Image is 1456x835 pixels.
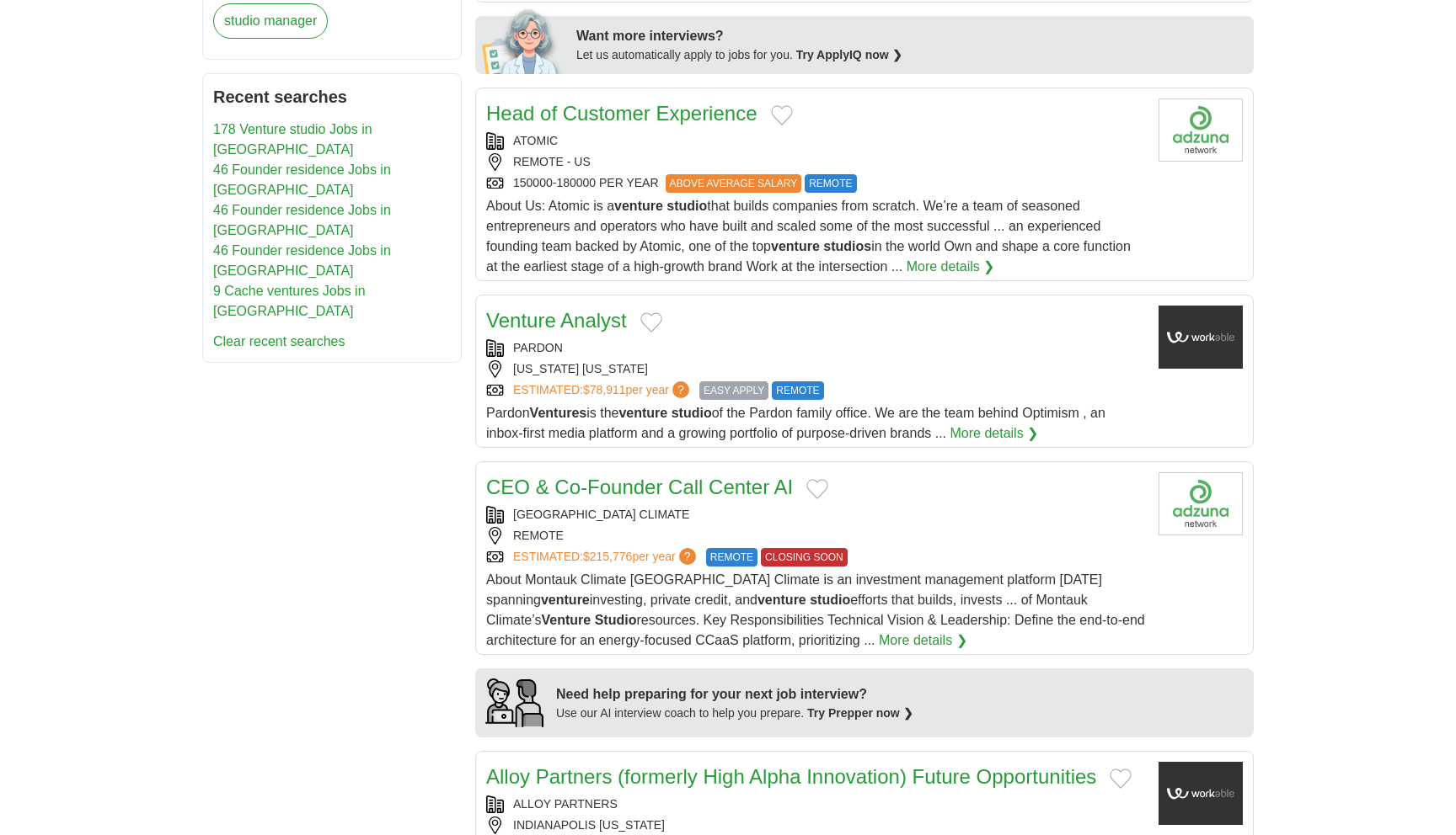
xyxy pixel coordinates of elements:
a: 178 Venture studio Jobs in [GEOGRAPHIC_DATA] [213,122,372,157]
img: Company logo [1159,762,1243,825]
div: [GEOGRAPHIC_DATA] CLIMATE [486,506,1145,524]
span: REMOTE [772,381,823,400]
a: 46 Founder residence Jobs in [GEOGRAPHIC_DATA] [213,162,391,197]
button: Add to favorite jobs [771,105,793,125]
strong: venture [771,239,820,253]
div: REMOTE [486,527,1145,545]
strong: Venture [542,613,591,627]
button: Add to favorite jobs [640,312,662,332]
div: Need help preparing for your next job interview? [556,684,913,705]
strong: studio [666,199,707,213]
a: More details ❯ [950,423,1039,444]
a: ESTIMATED:$215,776per year? [513,548,699,566]
div: [US_STATE] [US_STATE] [486,360,1145,378]
span: REMOTE [706,548,757,566]
span: REMOTE [805,174,856,193]
a: studio manager [213,3,328,39]
a: 9 Cache ventures Jobs in [GEOGRAPHIC_DATA] [213,284,366,318]
span: $78,911 [583,383,626,396]
a: CEO & Co-Founder Call Center AI [486,476,793,498]
button: Add to favorite jobs [806,479,828,499]
div: 150000-180000 PER YEAR [486,174,1145,193]
strong: studio [810,593,850,607]
div: Let us automatically apply to jobs for you. [576,46,1244,64]
span: EASY APPLY [699,381,768,400]
a: More details ❯ [907,257,995,277]
div: Want more interviews? [576,26,1244,46]
img: apply-iq-scientist.png [482,7,564,74]
button: Add to favorite jobs [1110,769,1132,789]
strong: venture [541,593,590,607]
a: Try Prepper now ❯ [807,706,913,720]
img: Company logo [1159,472,1243,535]
a: Alloy Partners (formerly High Alpha Innovation) Future Opportunities [486,765,1096,788]
span: $215,776 [583,550,632,563]
h2: Recent searches [213,84,451,109]
span: CLOSING SOON [761,548,848,566]
strong: venture [614,199,663,213]
span: About Montauk Climate [GEOGRAPHIC_DATA] Climate is an investment management platform [DATE] spann... [486,572,1145,647]
strong: studios [823,239,871,253]
span: ? [679,548,696,565]
div: ALLOY PARTNERS [486,795,1145,813]
strong: Studio [595,613,637,627]
a: Clear recent searches [213,334,345,348]
span: ? [672,381,689,398]
div: INDIANAPOLIS [US_STATE] [486,816,1145,834]
div: ATOMIC [486,132,1145,150]
strong: venture [618,406,667,420]
strong: venture [757,593,806,607]
img: Company logo [1159,98,1243,162]
strong: Ventures [530,406,587,420]
a: Venture Analyst [486,309,627,332]
a: ESTIMATED:$78,911per year? [513,381,693,400]
a: 46 Founder residence Jobs in [GEOGRAPHIC_DATA] [213,243,391,278]
div: PARDON [486,339,1145,357]
a: More details ❯ [879,630,967,651]
a: 46 Founder residence Jobs in [GEOGRAPHIC_DATA] [213,203,391,237]
img: Company logo [1159,306,1243,369]
a: Head of Customer Experience [486,102,757,125]
div: Use our AI interview coach to help you prepare. [556,705,913,722]
a: Try ApplyIQ now ❯ [796,48,902,61]
strong: studio [672,406,712,420]
span: About Us: Atomic is a that builds companies from scratch. We’re a team of seasoned entrepreneurs ... [486,199,1131,274]
span: ABOVE AVERAGE SALARY [666,174,802,193]
div: REMOTE - US [486,153,1145,171]
span: Pardon is the of the Pardon family office. We are the team behind Optimism , an inbox-first media... [486,406,1105,440]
